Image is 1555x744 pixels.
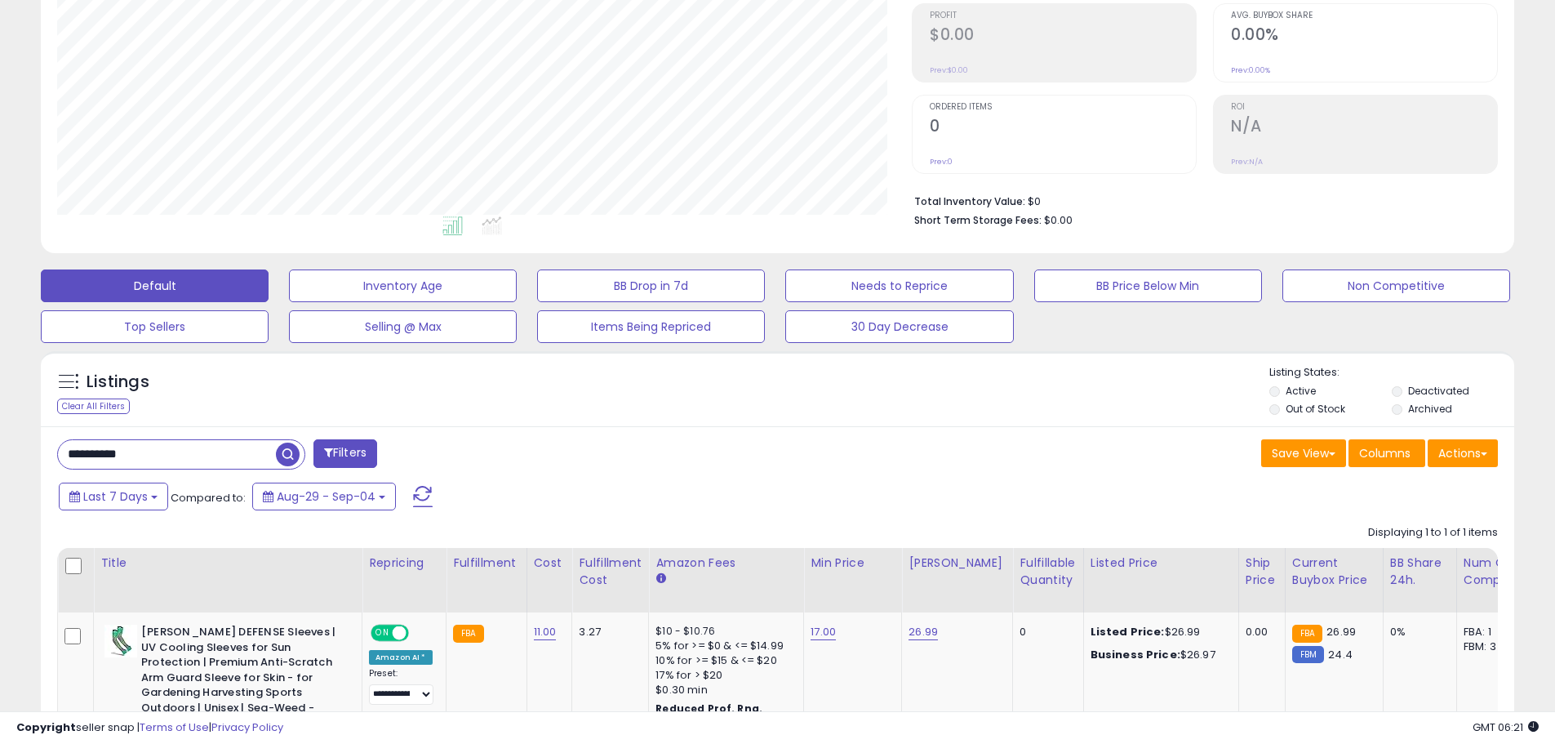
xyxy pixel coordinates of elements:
small: Amazon Fees. [655,572,665,586]
button: 30 Day Decrease [785,310,1013,343]
h2: 0 [930,117,1196,139]
div: $10 - $10.76 [655,625,791,639]
button: Selling @ Max [289,310,517,343]
div: Num of Comp. [1464,555,1523,589]
b: Business Price: [1091,647,1180,662]
div: Ship Price [1246,555,1278,589]
div: 17% for > $20 [655,668,791,683]
div: FBM: 3 [1464,639,1517,654]
small: Prev: 0.00% [1231,65,1270,75]
span: Ordered Items [930,103,1196,112]
div: 10% for >= $15 & <= $20 [655,653,791,668]
span: Last 7 Days [83,488,148,505]
span: 24.4 [1328,647,1353,662]
div: $26.97 [1091,648,1226,662]
span: ROI [1231,103,1497,112]
span: Compared to: [171,490,246,506]
p: Listing States: [1269,365,1514,381]
label: Deactivated [1408,384,1469,398]
label: Active [1286,384,1316,398]
div: $26.99 [1091,625,1226,639]
button: BB Price Below Min [1034,270,1262,302]
div: 0 [1020,625,1070,639]
button: Needs to Reprice [785,270,1013,302]
h2: 0.00% [1231,25,1497,47]
small: Prev: N/A [1231,157,1263,167]
h2: $0.00 [930,25,1196,47]
a: 26.99 [909,624,938,640]
div: Amazon AI * [369,650,433,665]
small: FBM [1292,646,1324,663]
a: Terms of Use [140,719,209,735]
span: OFF [407,626,433,640]
span: Avg. Buybox Share [1231,11,1497,20]
a: Privacy Policy [211,719,283,735]
a: 17.00 [811,624,836,640]
button: Aug-29 - Sep-04 [252,483,396,510]
span: Columns [1359,445,1411,461]
button: Items Being Repriced [537,310,765,343]
button: Columns [1348,439,1425,467]
div: Title [100,555,355,572]
small: Prev: $0.00 [930,65,968,75]
li: $0 [914,190,1486,210]
strong: Copyright [16,719,76,735]
button: Last 7 Days [59,483,168,510]
b: Listed Price: [1091,624,1165,639]
div: FBA: 1 [1464,625,1517,639]
span: ON [372,626,393,640]
div: Displaying 1 to 1 of 1 items [1368,525,1498,541]
small: FBA [1292,625,1322,643]
span: Profit [930,11,1196,20]
small: FBA [453,625,483,643]
button: BB Drop in 7d [537,270,765,302]
span: 26.99 [1326,624,1356,639]
div: $0.30 min [655,683,791,697]
button: Save View [1261,439,1346,467]
span: 2025-09-12 06:21 GMT [1473,719,1539,735]
span: $0.00 [1044,212,1073,228]
div: BB Share 24h. [1390,555,1450,589]
div: Fulfillable Quantity [1020,555,1076,589]
label: Out of Stock [1286,402,1345,416]
div: Cost [534,555,566,572]
div: Fulfillment [453,555,519,572]
div: Clear All Filters [57,399,130,414]
button: Top Sellers [41,310,269,343]
div: 3.27 [579,625,636,639]
div: Current Buybox Price [1292,555,1376,589]
div: Min Price [811,555,895,572]
small: Prev: 0 [930,157,953,167]
button: Filters [313,439,377,468]
img: 51t5MIo36EL._SL40_.jpg [104,625,137,657]
div: Amazon Fees [655,555,797,572]
div: [PERSON_NAME] [909,555,1006,572]
button: Default [41,270,269,302]
button: Inventory Age [289,270,517,302]
div: 5% for >= $0 & <= $14.99 [655,639,791,653]
div: seller snap | | [16,720,283,736]
div: Listed Price [1091,555,1232,572]
div: Preset: [369,668,433,705]
a: 11.00 [534,624,557,640]
span: Aug-29 - Sep-04 [277,488,375,505]
h2: N/A [1231,117,1497,139]
div: 0% [1390,625,1444,639]
b: Short Term Storage Fees: [914,213,1042,227]
b: Total Inventory Value: [914,194,1025,208]
label: Archived [1408,402,1452,416]
button: Non Competitive [1282,270,1510,302]
h5: Listings [87,371,149,394]
b: [PERSON_NAME] DEFENSE Sleeves | UV Cooling Sleeves for Sun Protection | Premium Anti-Scratch Arm ... [141,625,340,735]
div: Fulfillment Cost [579,555,642,589]
div: 0.00 [1246,625,1273,639]
div: Repricing [369,555,439,572]
button: Actions [1428,439,1498,467]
